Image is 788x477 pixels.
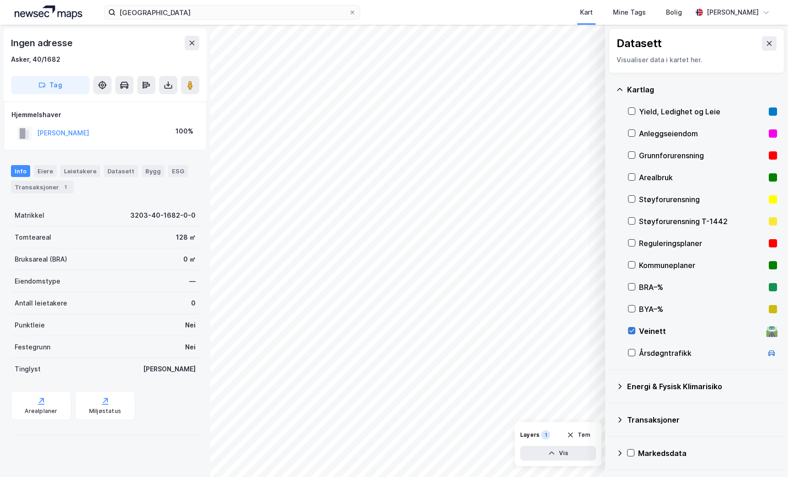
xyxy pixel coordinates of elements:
div: Festegrunn [15,342,50,353]
div: Datasett [617,36,662,51]
div: 1 [61,182,70,192]
div: BYA–% [639,304,765,315]
div: Antall leietakere [15,298,67,309]
div: Arealbruk [639,172,765,183]
div: Energi & Fysisk Klimarisiko [627,381,777,392]
div: Nei [185,320,196,331]
div: Mine Tags [613,7,646,18]
div: ESG [168,165,188,177]
img: logo.a4113a55bc3d86da70a041830d287a7e.svg [15,5,82,19]
div: Tomteareal [15,232,51,243]
div: Grunnforurensning [639,150,765,161]
div: Arealplaner [25,407,57,415]
div: Kommuneplaner [639,260,765,271]
input: Søk på adresse, matrikkel, gårdeiere, leietakere eller personer [116,5,349,19]
div: Yield, Ledighet og Leie [639,106,765,117]
div: Støyforurensning T-1442 [639,216,765,227]
div: Veinett [639,326,762,337]
div: BRA–% [639,282,765,293]
div: Bolig [666,7,682,18]
div: 100% [176,126,193,137]
div: Kartlag [627,84,777,95]
div: Asker, 40/1682 [11,54,60,65]
div: Bruksareal (BRA) [15,254,67,265]
div: [PERSON_NAME] [143,364,196,375]
div: Transaksjoner [11,181,74,193]
div: Visualiser data i kartet her. [617,54,777,65]
div: Tinglyst [15,364,41,375]
button: Tag [11,76,90,94]
div: Eiendomstype [15,276,60,287]
div: Info [11,165,30,177]
div: Nei [185,342,196,353]
div: Hjemmelshaver [11,109,199,120]
div: Kart [580,7,593,18]
div: 0 [191,298,196,309]
div: [PERSON_NAME] [707,7,759,18]
div: Anleggseiendom [639,128,765,139]
div: Transaksjoner [627,414,777,425]
div: Reguleringsplaner [639,238,765,249]
div: 3203-40-1682-0-0 [130,210,196,221]
div: 🛣️ [766,325,778,337]
div: Årsdøgntrafikk [639,348,762,359]
div: 1 [541,430,550,439]
div: — [189,276,196,287]
div: Kontrollprogram for chat [742,433,788,477]
div: Datasett [104,165,138,177]
div: 128 ㎡ [176,232,196,243]
div: Layers [520,431,539,439]
div: Bygg [142,165,165,177]
div: Miljøstatus [89,407,121,415]
div: Ingen adresse [11,36,74,50]
iframe: Chat Widget [742,433,788,477]
div: 0 ㎡ [183,254,196,265]
div: Eiere [34,165,57,177]
div: Markedsdata [638,448,777,459]
div: Leietakere [60,165,100,177]
div: Støyforurensning [639,194,765,205]
button: Tøm [561,428,596,442]
button: Vis [520,446,596,461]
div: Matrikkel [15,210,44,221]
div: Punktleie [15,320,45,331]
